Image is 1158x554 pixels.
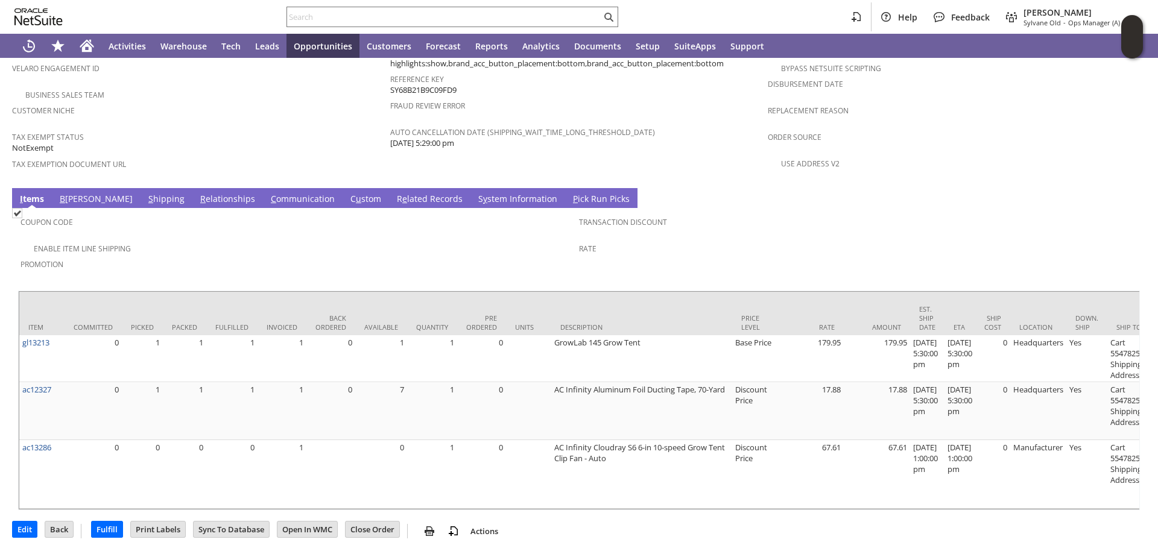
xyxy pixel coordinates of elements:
[12,159,126,169] a: Tax Exemption Document URL
[910,335,944,382] td: [DATE] 5:30:00 pm
[163,382,206,440] td: 1
[206,382,258,440] td: 1
[221,40,241,52] span: Tech
[286,34,359,58] a: Opportunities
[601,10,616,24] svg: Search
[457,335,506,382] td: 0
[483,193,487,204] span: y
[80,39,94,53] svg: Home
[466,526,503,537] a: Actions
[215,323,248,332] div: Fulfilled
[844,440,910,509] td: 67.61
[359,34,419,58] a: Customers
[570,193,633,206] a: Pick Run Picks
[475,40,508,52] span: Reports
[12,105,75,116] a: Customer Niche
[468,34,515,58] a: Reports
[14,8,63,25] svg: logo
[347,193,384,206] a: Custom
[723,34,771,58] a: Support
[74,323,113,332] div: Committed
[12,63,100,74] a: Velaro Engagement ID
[457,440,506,509] td: 0
[390,127,655,137] a: Auto Cancellation Date (shipping_wait_time_long_threshold_date)
[910,440,944,509] td: [DATE] 1:00:00 pm
[1010,382,1066,440] td: Headquarters
[951,11,990,23] span: Feedback
[560,323,723,332] div: Description
[777,440,844,509] td: 67.61
[407,335,457,382] td: 1
[131,323,154,332] div: Picked
[674,40,716,52] span: SuiteApps
[355,335,407,382] td: 1
[271,193,276,204] span: C
[163,440,206,509] td: 0
[109,40,146,52] span: Activities
[573,193,578,204] span: P
[20,193,23,204] span: I
[786,323,835,332] div: Rate
[92,521,122,537] input: Fulfill
[214,34,248,58] a: Tech
[628,34,667,58] a: Setup
[422,524,437,538] img: print.svg
[390,74,444,84] a: Reference Key
[1066,335,1107,382] td: Yes
[844,335,910,382] td: 179.95
[407,440,457,509] td: 1
[197,193,258,206] a: Relationships
[975,335,1010,382] td: 0
[732,382,777,440] td: Discount Price
[1107,382,1153,440] td: Cart 5547825: Shipping Address
[65,335,122,382] td: 0
[730,40,764,52] span: Support
[768,132,821,142] a: Order Source
[356,193,361,204] span: u
[194,521,269,537] input: Sync To Database
[145,193,188,206] a: Shipping
[258,440,306,509] td: 1
[43,34,72,58] div: Shortcuts
[1063,18,1066,27] span: -
[781,159,840,169] a: Use Address V2
[390,47,762,69] span: page layout:list view,product highlights:show,brand_acc_button_placement:bottom,brand_acc_button_...
[1124,190,1139,205] a: Unrolled view on
[898,11,917,23] span: Help
[12,208,22,218] img: Checked
[781,63,881,74] a: Bypass NetSuite Scripting
[984,313,1001,332] div: Ship Cost
[268,193,338,206] a: Communication
[777,335,844,382] td: 179.95
[768,105,849,116] a: Replacement reason
[579,244,596,254] a: Rate
[1121,37,1143,59] span: Oracle Guided Learning Widget. To move around, please hold and drag
[667,34,723,58] a: SuiteApps
[277,521,337,537] input: Open In WMC
[294,40,352,52] span: Opportunities
[206,335,258,382] td: 1
[457,382,506,440] td: 0
[944,440,975,509] td: [DATE] 1:00:00 pm
[22,442,51,453] a: ac13286
[206,440,258,509] td: 0
[60,193,65,204] span: B
[1066,440,1107,509] td: Yes
[1121,15,1143,58] iframe: Click here to launch Oracle Guided Learning Help Panel
[910,382,944,440] td: [DATE] 5:30:00 pm
[12,142,54,154] span: NotExempt
[777,382,844,440] td: 17.88
[402,193,407,204] span: e
[390,101,465,111] a: Fraud Review Error
[255,40,279,52] span: Leads
[636,40,660,52] span: Setup
[315,313,346,332] div: Back Ordered
[367,40,411,52] span: Customers
[732,335,777,382] td: Base Price
[954,323,966,332] div: ETA
[122,440,163,509] td: 0
[45,521,73,537] input: Back
[153,34,214,58] a: Warehouse
[172,323,197,332] div: Packed
[258,382,306,440] td: 1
